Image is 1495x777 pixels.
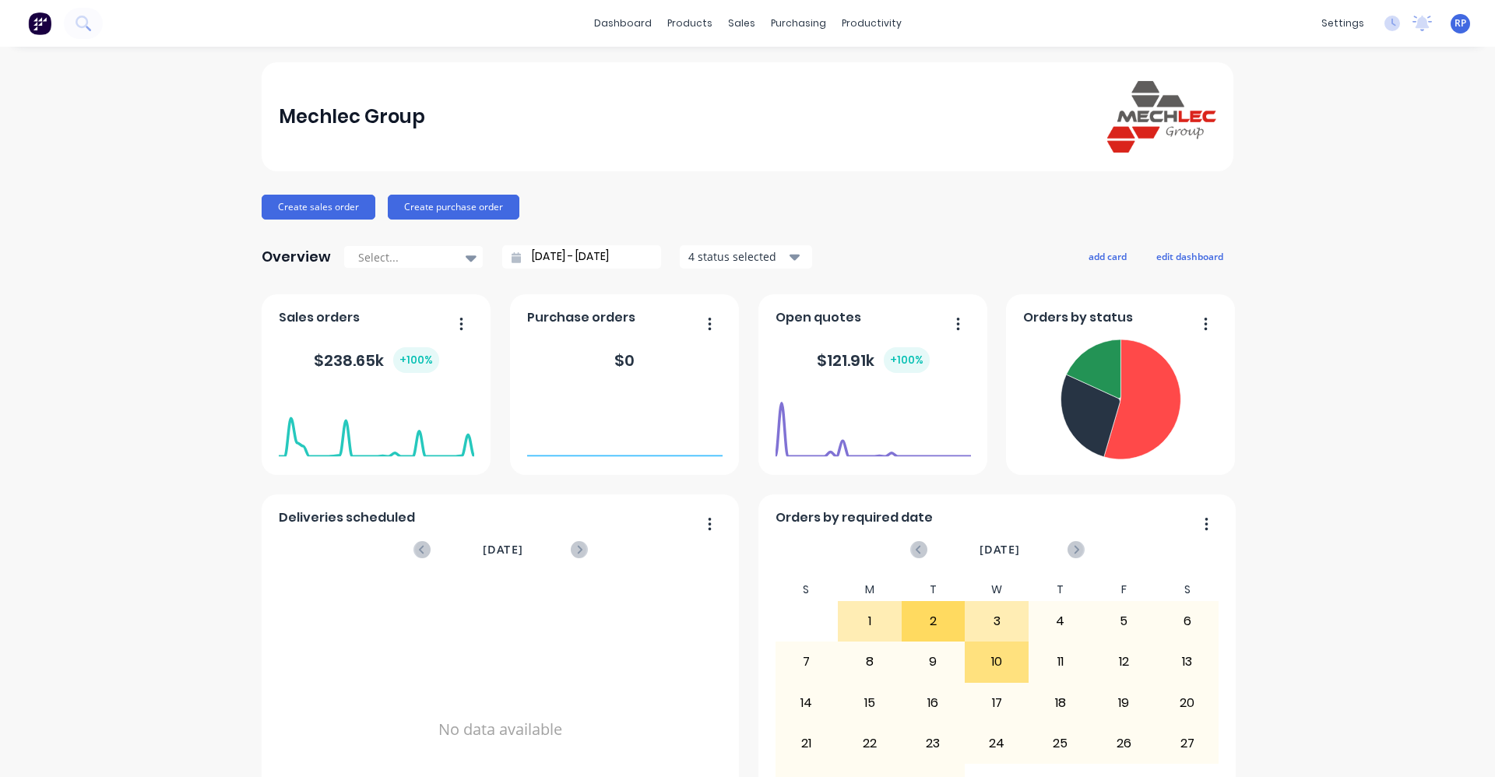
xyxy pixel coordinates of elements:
div: purchasing [763,12,834,35]
div: 18 [1029,684,1092,723]
span: Open quotes [776,308,861,327]
div: 24 [966,724,1028,763]
button: 4 status selected [680,245,812,269]
div: 13 [1156,642,1219,681]
div: 26 [1092,724,1155,763]
span: Purchase orders [527,308,635,327]
span: Orders by required date [776,508,933,527]
div: 22 [839,724,901,763]
div: F [1092,578,1156,601]
span: Orders by status [1023,308,1133,327]
div: + 100 % [393,347,439,373]
div: $ 238.65k [314,347,439,373]
div: 11 [1029,642,1092,681]
div: $ 0 [614,349,635,372]
div: 19 [1092,684,1155,723]
div: 2 [902,602,965,641]
div: productivity [834,12,909,35]
div: 23 [902,724,965,763]
div: T [1029,578,1092,601]
div: Overview [262,241,331,272]
div: sales [720,12,763,35]
div: 17 [966,684,1028,723]
div: 8 [839,642,901,681]
div: 9 [902,642,965,681]
div: S [1156,578,1219,601]
div: 7 [776,642,838,681]
button: edit dashboard [1146,246,1233,266]
span: Deliveries scheduled [279,508,415,527]
span: RP [1455,16,1466,30]
span: [DATE] [483,541,523,558]
div: 20 [1156,684,1219,723]
div: products [660,12,720,35]
div: 14 [776,684,838,723]
img: Factory [28,12,51,35]
a: dashboard [586,12,660,35]
div: 16 [902,684,965,723]
div: W [965,578,1029,601]
div: 6 [1156,602,1219,641]
div: 5 [1092,602,1155,641]
img: Mechlec Group [1107,81,1216,152]
span: Sales orders [279,308,360,327]
div: 15 [839,684,901,723]
div: 21 [776,724,838,763]
div: 3 [966,602,1028,641]
div: 10 [966,642,1028,681]
div: S [775,578,839,601]
div: M [838,578,902,601]
div: settings [1314,12,1372,35]
div: 12 [1092,642,1155,681]
div: 4 [1029,602,1092,641]
div: 1 [839,602,901,641]
span: [DATE] [980,541,1020,558]
div: 27 [1156,724,1219,763]
div: Mechlec Group [279,101,425,132]
div: 4 status selected [688,248,786,265]
button: Create purchase order [388,195,519,220]
div: T [902,578,966,601]
div: + 100 % [884,347,930,373]
button: add card [1078,246,1137,266]
div: 25 [1029,724,1092,763]
div: $ 121.91k [817,347,930,373]
button: Create sales order [262,195,375,220]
